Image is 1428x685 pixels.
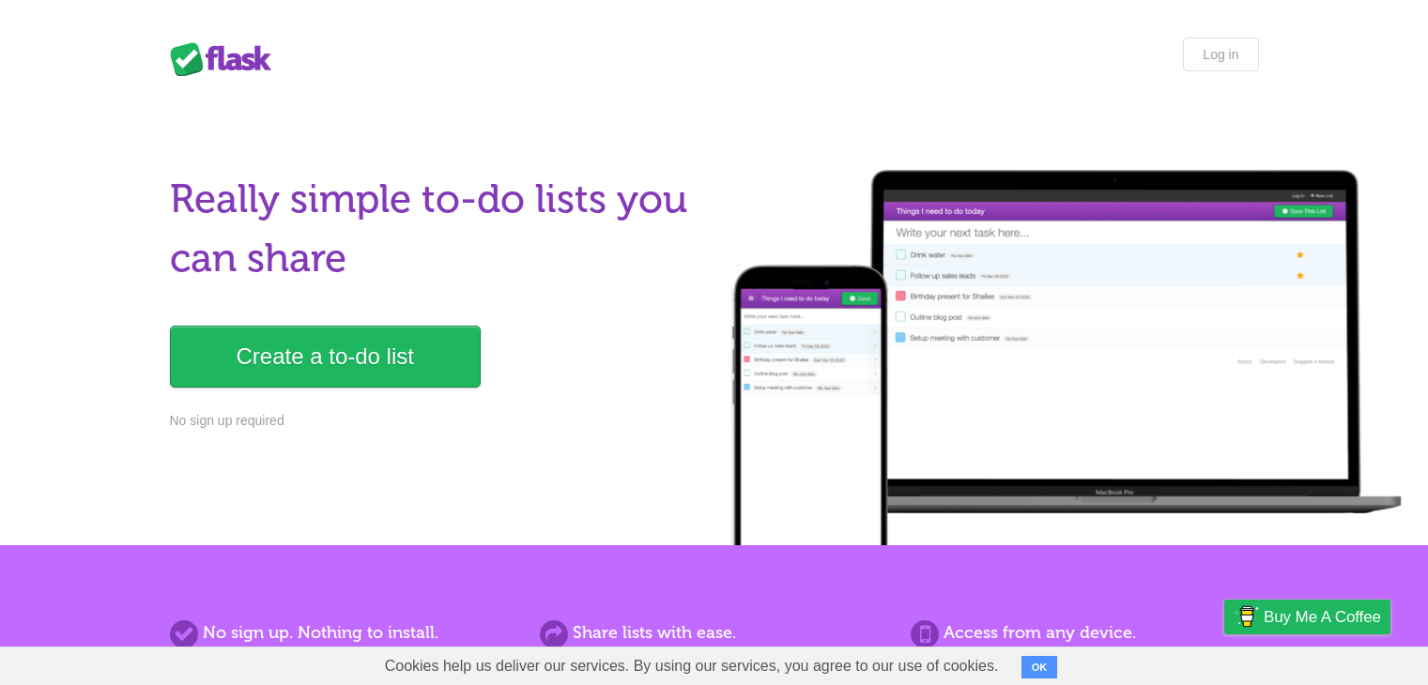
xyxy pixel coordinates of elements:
h2: No sign up. Nothing to install. [170,620,517,646]
button: OK [1021,656,1058,678]
h2: Access from any device. [911,620,1258,646]
div: Flask Lists [170,42,283,76]
h1: Really simple to-do lists you can share [170,170,703,288]
a: Create a to-do list [170,326,481,388]
p: No sign up required [170,411,703,431]
h2: Share lists with ease. [540,620,887,646]
a: Buy me a coffee [1224,600,1390,634]
span: Buy me a coffee [1264,601,1381,633]
a: Log in [1183,38,1258,71]
span: Cookies help us deliver our services. By using our services, you agree to our use of cookies. [366,647,1018,685]
img: Buy me a coffee [1234,601,1259,632]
